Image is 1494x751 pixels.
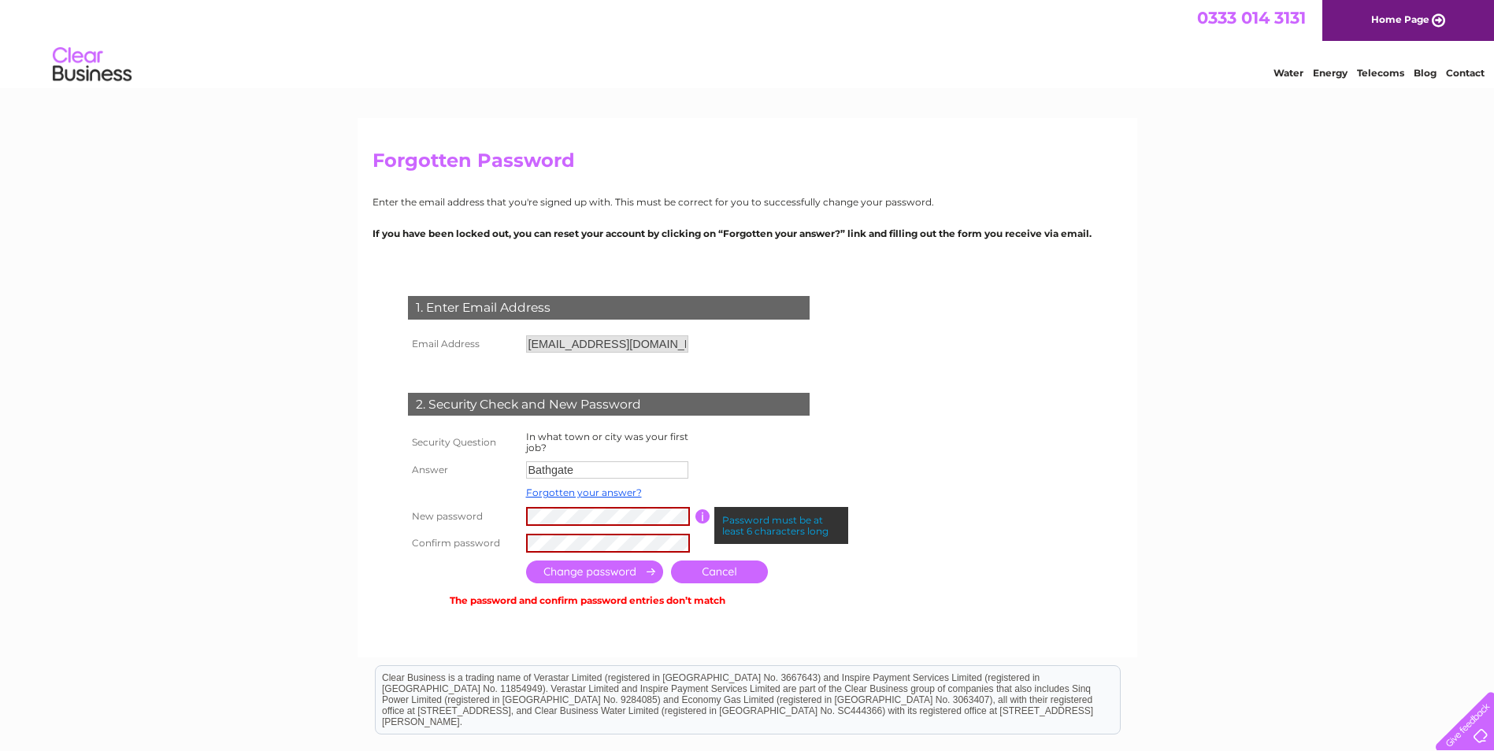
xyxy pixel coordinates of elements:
a: Blog [1414,67,1437,79]
img: logo.png [52,41,132,89]
a: 0333 014 3131 [1197,8,1306,28]
p: If you have been locked out, you can reset your account by clicking on “Forgotten your answer?” l... [373,226,1122,241]
th: Email Address [404,331,522,357]
a: Telecoms [1357,67,1404,79]
div: 2. Security Check and New Password [408,393,810,416]
div: Password must be at least 6 characters long [714,507,848,545]
th: New password [404,503,522,530]
a: Forgotten your answer? [526,486,642,498]
th: Answer [404,457,522,483]
a: Energy [1313,67,1348,79]
p: Enter the email address that you're signed up with. This must be correct for you to successfully ... [373,194,1122,209]
h2: Forgotten Password [373,150,1122,179]
label: In what town or city was your first job? [526,431,688,453]
td: The password and confirm password entries don’t match [404,587,772,610]
a: Contact [1446,67,1485,79]
input: Submit [526,560,663,583]
th: Confirm password [404,530,522,557]
th: Security Question [404,427,522,457]
a: Cancel [671,560,768,583]
a: Water [1273,67,1303,79]
div: 1. Enter Email Address [408,296,810,320]
input: Information [695,509,710,523]
div: Clear Business is a trading name of Verastar Limited (registered in [GEOGRAPHIC_DATA] No. 3667643... [376,9,1120,76]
